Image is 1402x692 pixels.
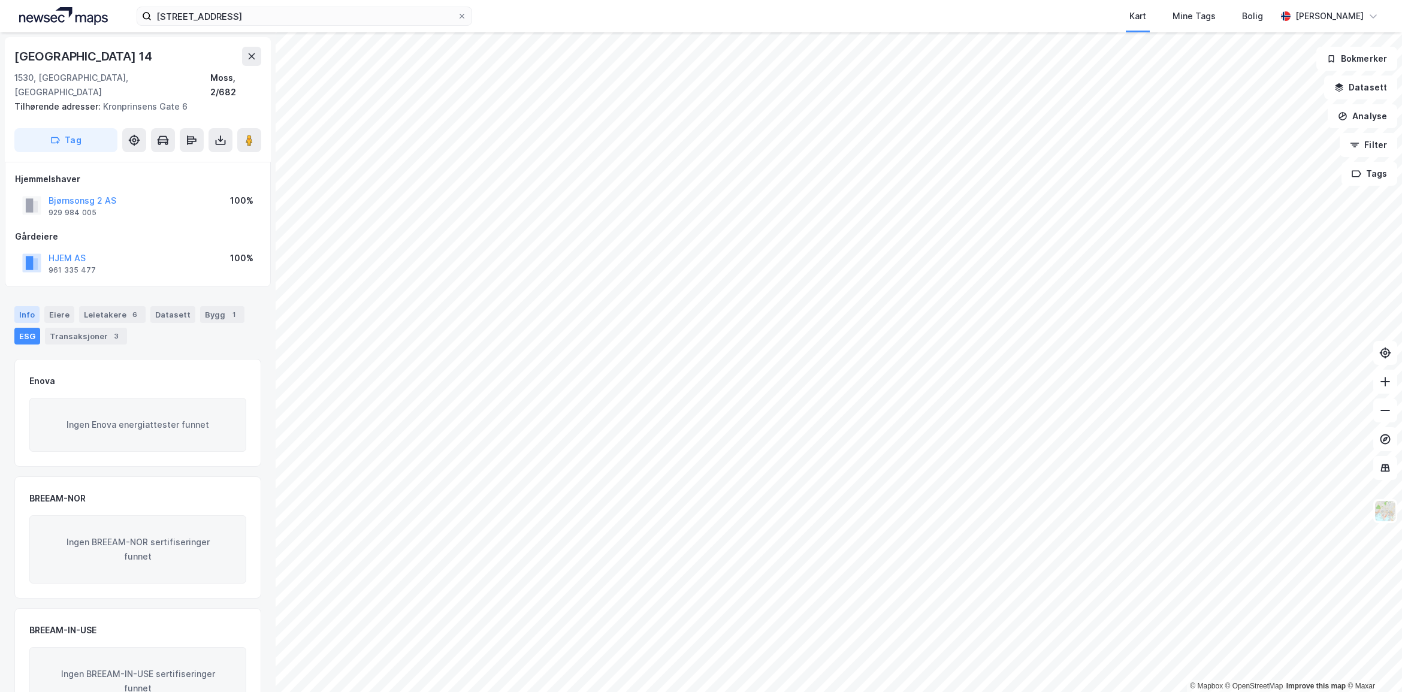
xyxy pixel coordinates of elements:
button: Tag [14,128,117,152]
div: BREEAM-IN-USE [29,623,96,637]
div: Transaksjoner [45,328,127,345]
div: Info [14,306,40,323]
div: Leietakere [79,306,146,323]
button: Bokmerker [1316,47,1397,71]
div: Eiere [44,306,74,323]
div: [PERSON_NAME] [1295,9,1364,23]
div: 961 335 477 [49,265,96,275]
div: Kontrollprogram for chat [1342,634,1402,692]
button: Tags [1341,162,1397,186]
div: Kronprinsens Gate 6 [14,99,252,114]
img: logo.a4113a55bc3d86da70a041830d287a7e.svg [19,7,108,25]
a: Mapbox [1190,682,1223,690]
button: Filter [1340,133,1397,157]
div: Ingen Enova energiattester funnet [29,398,246,452]
img: Z [1374,500,1397,522]
div: 100% [230,194,253,208]
div: Mine Tags [1173,9,1216,23]
div: Datasett [150,306,195,323]
div: Bolig [1242,9,1263,23]
iframe: Chat Widget [1342,634,1402,692]
div: 1530, [GEOGRAPHIC_DATA], [GEOGRAPHIC_DATA] [14,71,210,99]
div: Ingen BREEAM-NOR sertifiseringer funnet [29,515,246,584]
div: Kart [1129,9,1146,23]
div: Moss, 2/682 [210,71,261,99]
div: Gårdeiere [15,229,261,244]
a: OpenStreetMap [1225,682,1283,690]
div: [GEOGRAPHIC_DATA] 14 [14,47,155,66]
span: Tilhørende adresser: [14,101,103,111]
div: Enova [29,374,55,388]
div: 6 [129,309,141,321]
div: 100% [230,251,253,265]
div: 929 984 005 [49,208,96,217]
a: Improve this map [1286,682,1346,690]
div: BREEAM-NOR [29,491,86,506]
button: Datasett [1324,75,1397,99]
div: Bygg [200,306,244,323]
input: Søk på adresse, matrikkel, gårdeiere, leietakere eller personer [152,7,457,25]
div: 1 [228,309,240,321]
div: 3 [110,330,122,342]
div: Hjemmelshaver [15,172,261,186]
div: ESG [14,328,40,345]
button: Analyse [1328,104,1397,128]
